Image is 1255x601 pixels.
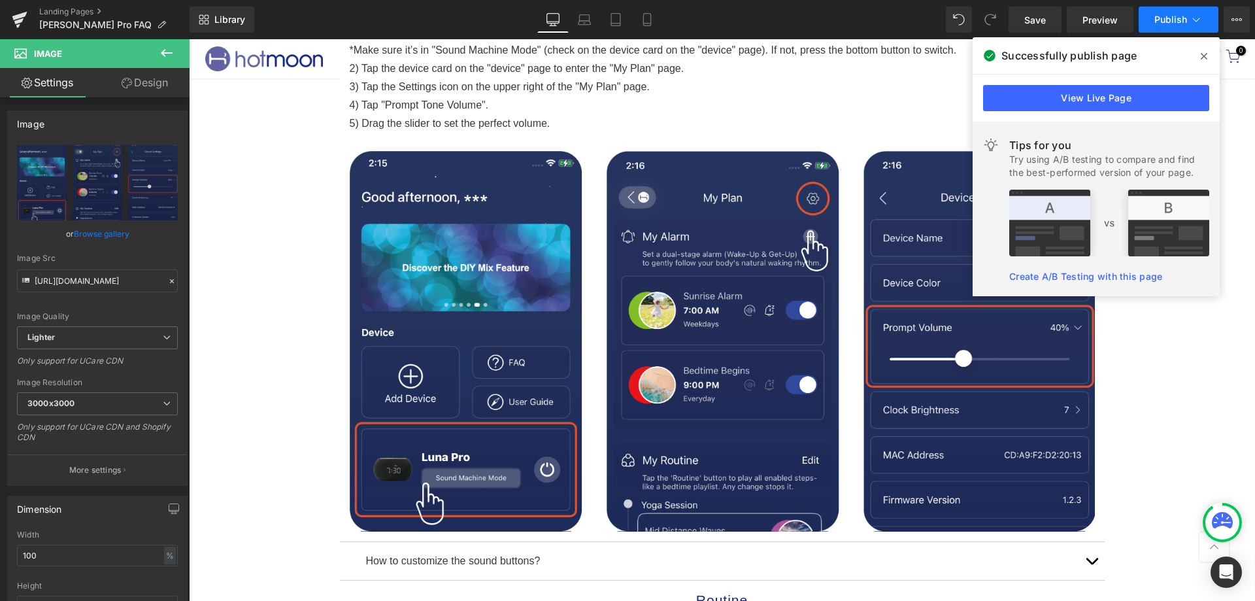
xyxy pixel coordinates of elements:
span: [PERSON_NAME] Pro FAQ [39,20,152,30]
div: 2) Tap the device card on the "device" page to enter the "My Plan" page. [161,20,906,39]
img: tip.png [1009,190,1209,256]
button: Undo [946,7,972,33]
input: Link [17,269,178,292]
a: Design [97,68,192,97]
div: Open Intercom Messenger [1211,557,1242,588]
img: light.svg [983,137,999,153]
a: View Live Page [983,85,1209,111]
a: Desktop [537,7,569,33]
div: Image [17,111,44,129]
div: 5) Drag the slider to set the perfect volume. [161,75,906,94]
a: Browse gallery [74,222,129,245]
div: Tips for you [1009,137,1209,153]
button: Redo [977,7,1003,33]
div: Image Resolution [17,378,178,387]
button: More [1224,7,1250,33]
div: Image Src [17,254,178,263]
div: 3) Tap the Settings icon on the upper right of the "My Plan" page. [161,39,906,57]
a: Preview [1067,7,1133,33]
span: Image [34,48,62,59]
div: Dimension [17,496,62,515]
a: Tablet [600,7,631,33]
span: Successfully publish page [1001,48,1137,63]
input: auto [17,545,178,566]
span: Library [214,14,245,26]
div: Image Quality [17,312,178,321]
span: Preview [1082,13,1118,27]
p: More settings [69,464,122,476]
div: % [164,547,176,564]
a: Laptop [569,7,600,33]
span: Save [1024,13,1046,27]
div: Only support for UCare CDN and Shopify CDN [17,422,178,451]
div: *Make sure it’s in "Sound Machine Mode" (check on the device card on the "device" page). If not, ... [161,2,906,20]
div: 4) Tap "Prompt Tone Volume". [161,57,906,75]
p: How to customize the sound buttons? [177,513,890,531]
button: More settings [8,455,187,485]
button: Publish [1139,7,1218,33]
a: Mobile [631,7,663,33]
b: Lighter [27,332,55,342]
a: Create A/B Testing with this page [1009,271,1162,282]
h1: Routine [177,551,890,571]
div: Height [17,581,178,591]
div: Try using A/B testing to compare and find the best-performed version of your page. [1009,153,1209,179]
div: Width [17,530,178,540]
a: New Library [190,7,254,33]
div: Only support for UCare CDN [17,356,178,375]
span: Publish [1154,14,1187,25]
a: Landing Pages [39,7,190,17]
b: 3000x3000 [27,398,75,408]
div: or [17,227,178,241]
